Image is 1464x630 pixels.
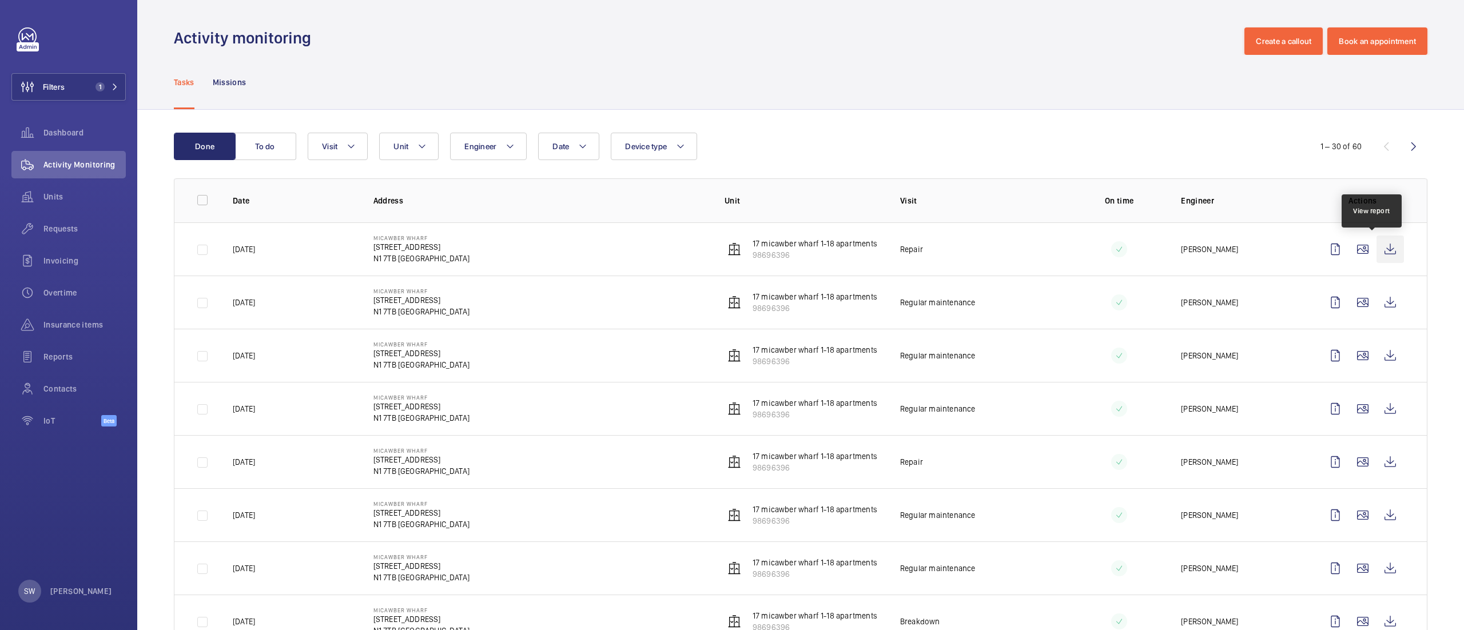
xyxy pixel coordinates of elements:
img: elevator.svg [727,508,741,522]
p: [DATE] [233,403,255,414]
button: Unit [379,133,439,160]
h1: Activity monitoring [174,27,318,49]
p: [STREET_ADDRESS] [373,454,470,465]
p: [STREET_ADDRESS] [373,348,470,359]
p: Micawber Wharf [373,234,470,241]
img: elevator.svg [727,402,741,416]
p: N1 7TB [GEOGRAPHIC_DATA] [373,253,470,264]
p: [PERSON_NAME] [1181,456,1238,468]
img: elevator.svg [727,242,741,256]
p: Engineer [1181,195,1303,206]
p: N1 7TB [GEOGRAPHIC_DATA] [373,572,470,583]
p: [PERSON_NAME] [1181,403,1238,414]
p: [PERSON_NAME] [1181,244,1238,255]
span: Units [43,191,126,202]
p: 17 micawber wharf 1-18 apartments [753,291,877,302]
img: elevator.svg [727,296,741,309]
p: 98696396 [753,409,877,420]
p: Date [233,195,355,206]
p: [DATE] [233,456,255,468]
span: Visit [322,142,337,151]
p: 98696396 [753,462,877,473]
p: N1 7TB [GEOGRAPHIC_DATA] [373,412,470,424]
p: [STREET_ADDRESS] [373,560,470,572]
span: Contacts [43,383,126,394]
p: 17 micawber wharf 1-18 apartments [753,504,877,515]
span: Insurance items [43,319,126,330]
p: [STREET_ADDRESS] [373,294,470,306]
p: [PERSON_NAME] [1181,350,1238,361]
p: 98696396 [753,302,877,314]
p: [STREET_ADDRESS] [373,613,470,625]
button: Done [174,133,236,160]
p: [DATE] [233,563,255,574]
p: Regular maintenance [900,403,975,414]
p: Micawber Wharf [373,607,470,613]
p: Micawber Wharf [373,394,470,401]
p: Regular maintenance [900,563,975,574]
div: 1 – 30 of 60 [1320,141,1362,152]
p: 17 micawber wharf 1-18 apartments [753,610,877,621]
p: Tasks [174,77,194,88]
span: 1 [96,82,105,91]
p: Repair [900,456,923,468]
span: Device type [625,142,667,151]
p: 17 micawber wharf 1-18 apartments [753,238,877,249]
p: [DATE] [233,616,255,627]
p: [STREET_ADDRESS] [373,241,470,253]
p: [DATE] [233,244,255,255]
p: Regular maintenance [900,350,975,361]
span: IoT [43,415,101,426]
span: Reports [43,351,126,362]
p: [DATE] [233,509,255,521]
p: Repair [900,244,923,255]
p: Actions [1322,195,1404,206]
div: View report [1353,206,1390,216]
span: Activity Monitoring [43,159,126,170]
p: 17 micawber wharf 1-18 apartments [753,344,877,356]
p: Visit [900,195,1057,206]
p: [PERSON_NAME] [1181,509,1238,521]
p: [PERSON_NAME] [1181,563,1238,574]
p: Micawber Wharf [373,447,470,454]
p: [DATE] [233,350,255,361]
p: 17 micawber wharf 1-18 apartments [753,450,877,462]
span: Requests [43,223,126,234]
p: [STREET_ADDRESS] [373,401,470,412]
p: 98696396 [753,356,877,367]
span: Unit [393,142,408,151]
button: Book an appointment [1327,27,1427,55]
p: 17 micawber wharf 1-18 apartments [753,397,877,409]
p: SW [24,585,35,597]
p: Address [373,195,706,206]
p: [PERSON_NAME] [1181,616,1238,627]
p: [PERSON_NAME] [50,585,112,597]
button: Engineer [450,133,527,160]
p: Micawber Wharf [373,553,470,560]
span: Dashboard [43,127,126,138]
img: elevator.svg [727,561,741,575]
p: N1 7TB [GEOGRAPHIC_DATA] [373,359,470,370]
button: Filters1 [11,73,126,101]
p: Micawber Wharf [373,288,470,294]
span: Beta [101,415,117,426]
p: Missions [213,77,246,88]
span: Filters [43,81,65,93]
p: Micawber Wharf [373,341,470,348]
p: On time [1076,195,1163,206]
span: Engineer [464,142,496,151]
span: Date [552,142,569,151]
p: N1 7TB [GEOGRAPHIC_DATA] [373,306,470,317]
span: Invoicing [43,255,126,266]
p: [DATE] [233,297,255,308]
p: Regular maintenance [900,509,975,521]
p: 98696396 [753,568,877,580]
button: To do [234,133,296,160]
p: 98696396 [753,515,877,527]
img: elevator.svg [727,615,741,628]
p: 98696396 [753,249,877,261]
p: [PERSON_NAME] [1181,297,1238,308]
img: elevator.svg [727,455,741,469]
p: [STREET_ADDRESS] [373,507,470,519]
button: Create a callout [1244,27,1323,55]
